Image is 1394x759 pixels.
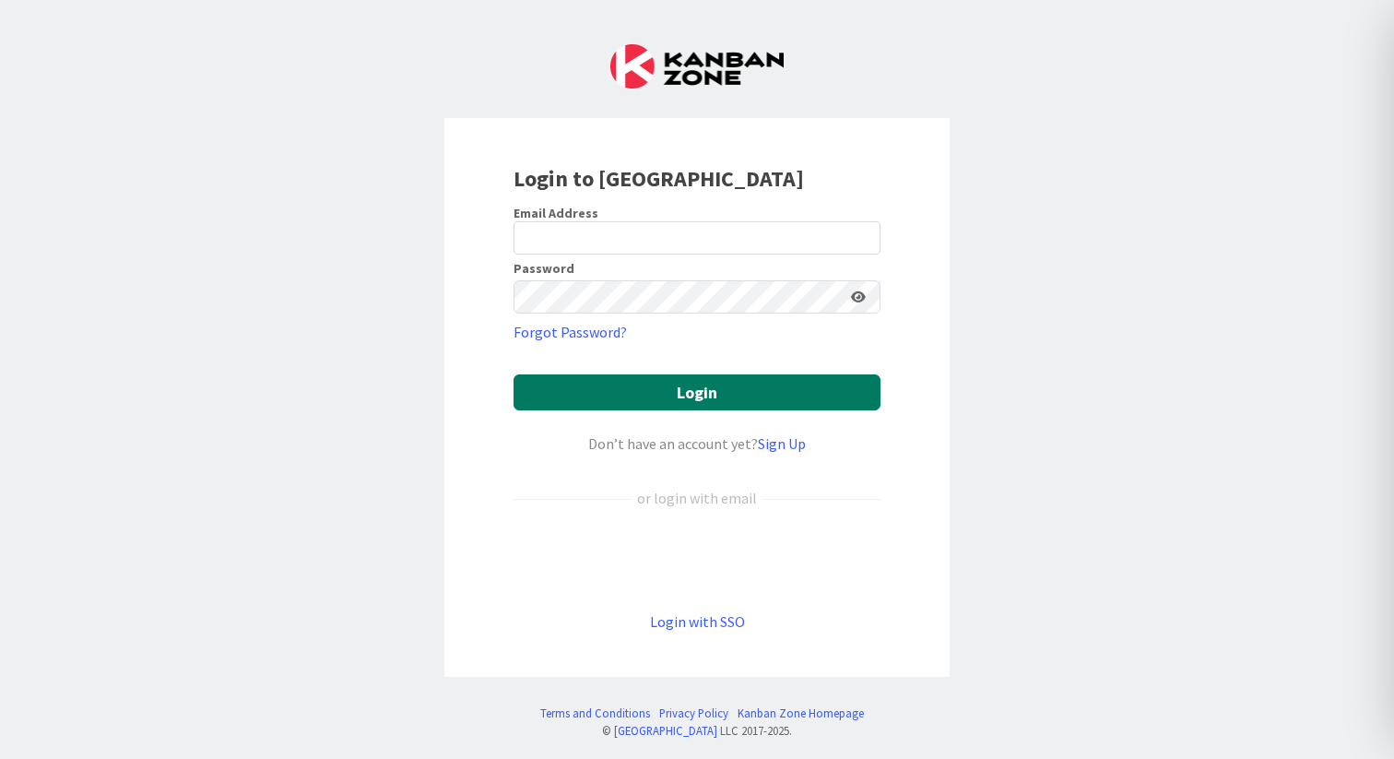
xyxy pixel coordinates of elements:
[610,44,784,89] img: Kanban Zone
[514,262,574,275] label: Password
[540,705,650,722] a: Terms and Conditions
[758,434,806,453] a: Sign Up
[650,612,745,631] a: Login with SSO
[531,722,864,740] div: © LLC 2017- 2025 .
[632,487,762,509] div: or login with email
[514,164,804,193] b: Login to [GEOGRAPHIC_DATA]
[514,433,880,455] div: Don’t have an account yet?
[659,705,728,722] a: Privacy Policy
[738,705,864,722] a: Kanban Zone Homepage
[504,540,890,580] iframe: Botón Iniciar sesión con Google
[514,374,880,410] button: Login
[514,205,598,221] label: Email Address
[514,321,627,343] a: Forgot Password?
[614,723,717,738] a: [GEOGRAPHIC_DATA]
